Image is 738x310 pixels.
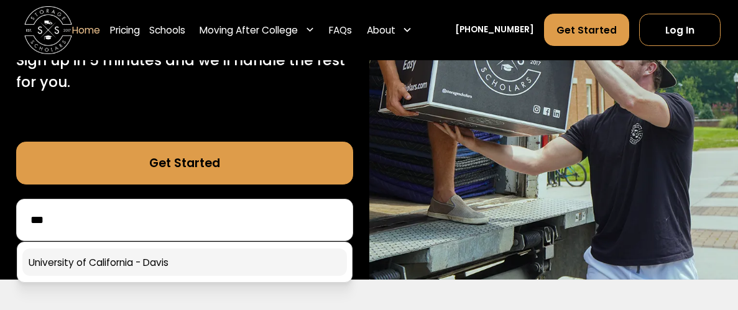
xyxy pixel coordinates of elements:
[455,24,534,36] a: [PHONE_NUMBER]
[639,14,721,46] a: Log In
[110,13,140,47] a: Pricing
[544,14,630,46] a: Get Started
[16,50,353,93] p: Sign up in 5 minutes and we'll handle the rest for you.
[149,13,185,47] a: Schools
[24,6,72,54] img: Storage Scholars main logo
[72,13,100,47] a: Home
[367,23,395,37] div: About
[195,13,320,47] div: Moving After College
[16,142,353,185] a: Get Started
[329,13,352,47] a: FAQs
[362,13,417,47] div: About
[200,23,298,37] div: Moving After College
